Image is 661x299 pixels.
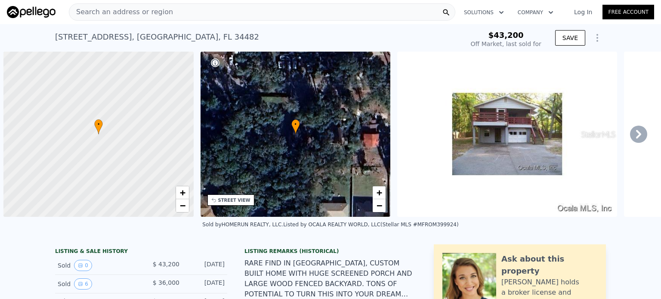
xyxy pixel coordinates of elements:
span: $ 43,200 [153,261,179,268]
img: Pellego [7,6,56,18]
a: Zoom in [176,186,189,199]
div: LISTING & SALE HISTORY [55,248,227,256]
button: Solutions [457,5,511,20]
img: Sale: 147669108 Parcel: 45521465 [397,52,617,217]
button: SAVE [555,30,585,46]
span: + [377,187,382,198]
span: − [179,200,185,211]
div: Listing Remarks (Historical) [244,248,417,255]
div: Sold [58,278,134,290]
span: Search an address or region [69,7,173,17]
button: View historical data [74,278,92,290]
div: • [291,119,300,134]
a: Zoom out [176,199,189,212]
a: Free Account [602,5,654,19]
span: $43,200 [488,31,524,40]
div: Listed by OCALA REALTY WORLD, LLC (Stellar MLS #MFROM399924) [283,222,459,228]
div: Off Market, last sold for [471,40,541,48]
div: Sold [58,260,134,271]
div: Sold by HOMERUN REALTY, LLC . [202,222,283,228]
div: [STREET_ADDRESS] , [GEOGRAPHIC_DATA] , FL 34482 [55,31,259,43]
span: $ 36,000 [153,279,179,286]
a: Log In [564,8,602,16]
div: Ask about this property [501,253,597,277]
a: Zoom out [373,199,386,212]
div: [DATE] [186,260,225,271]
div: STREET VIEW [218,197,250,203]
span: • [291,120,300,128]
a: Zoom in [373,186,386,199]
button: View historical data [74,260,92,271]
div: • [94,119,103,134]
button: Show Options [589,29,606,46]
span: • [94,120,103,128]
button: Company [511,5,560,20]
span: − [377,200,382,211]
div: [DATE] [186,278,225,290]
span: + [179,187,185,198]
